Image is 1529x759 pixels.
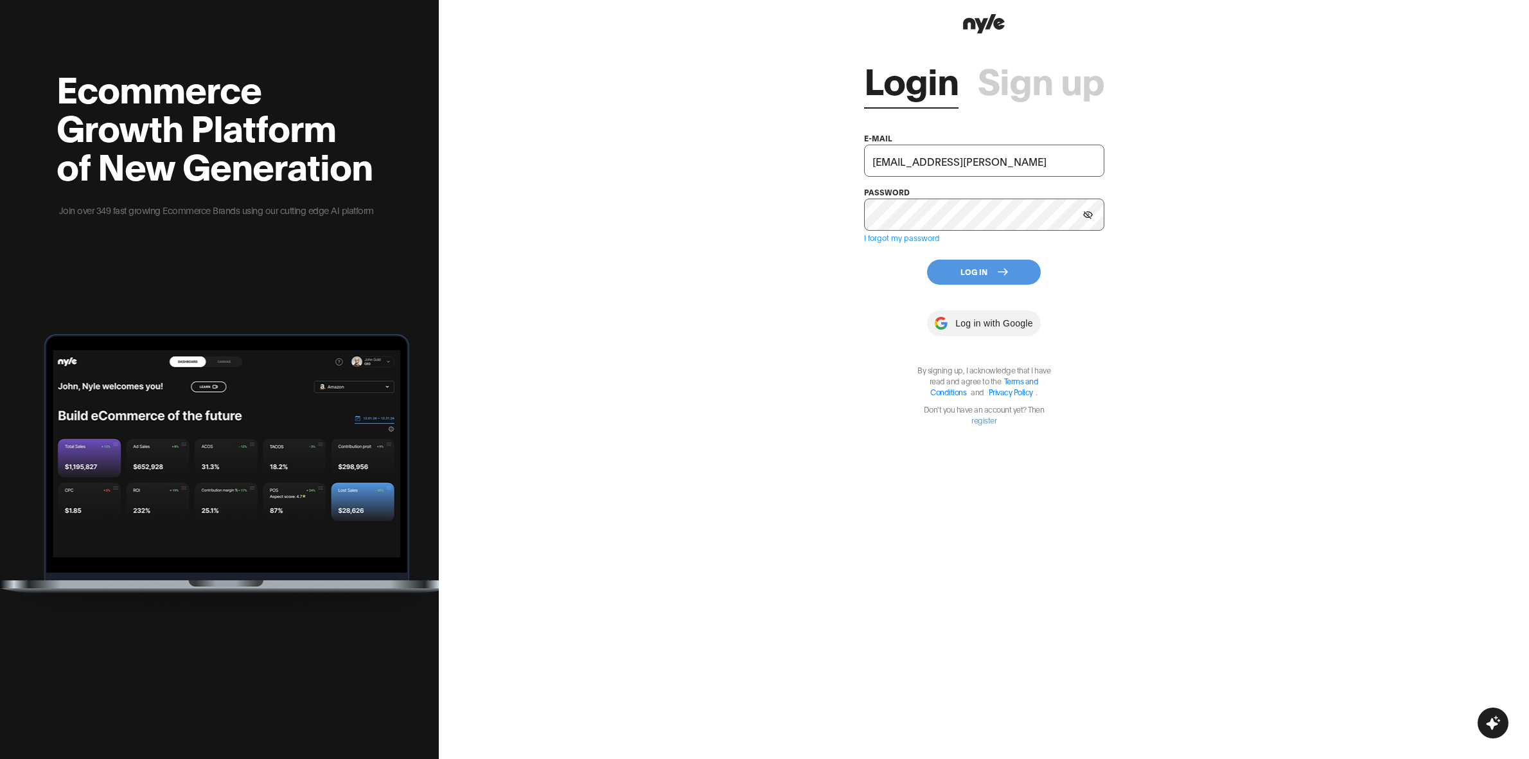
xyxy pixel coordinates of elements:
button: Log In [927,260,1041,285]
h2: Ecommerce Growth Platform of New Generation [57,68,376,184]
a: Terms and Conditions [930,376,1038,397]
a: Login [864,60,959,98]
a: Privacy Policy [989,387,1033,397]
label: password [864,187,910,197]
a: register [971,415,996,425]
a: Sign up [978,60,1104,98]
a: I forgot my password [864,233,940,242]
button: Log in with Google [927,310,1040,336]
label: e-mail [864,133,892,143]
p: Don't you have an account yet? Then [910,404,1058,425]
p: By signing up, I acknowledge that I have read and agree to the . [910,364,1058,397]
p: Join over 349 fast growing Ecommerce Brands using our cutting edge AI platform [57,203,376,217]
span: and [968,387,987,397]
